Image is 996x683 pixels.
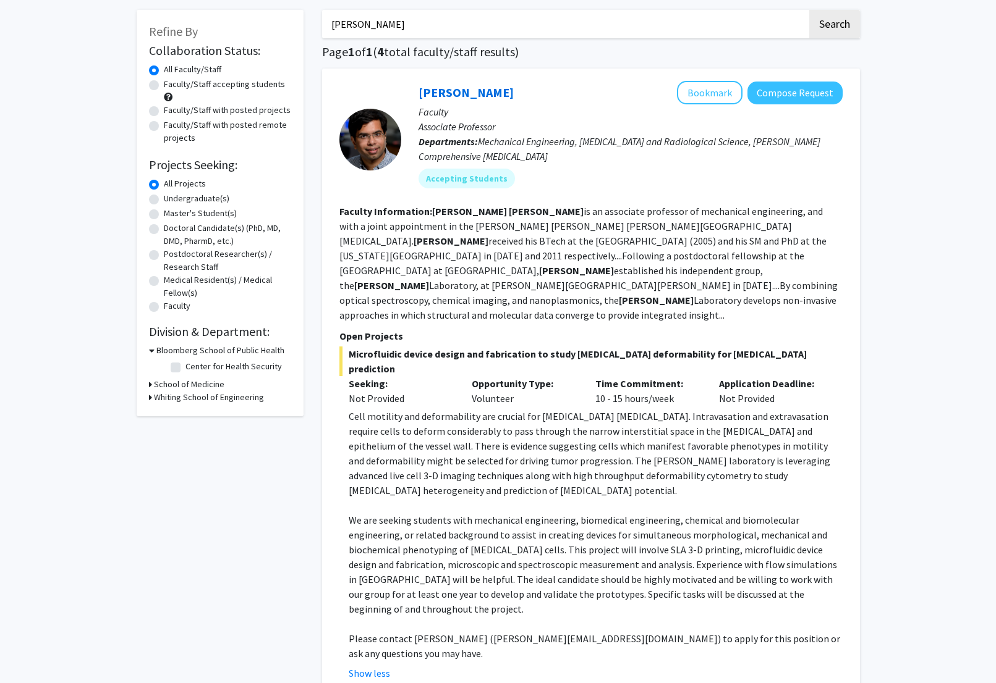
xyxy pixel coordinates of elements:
[462,376,586,406] div: Volunteer
[164,222,291,248] label: Doctoral Candidate(s) (PhD, MD, DMD, PharmD, etc.)
[164,177,206,190] label: All Projects
[747,82,843,104] button: Compose Request to Ishan Barman
[677,81,743,104] button: Add Ishan Barman to Bookmarks
[9,627,53,674] iframe: Chat
[419,169,515,188] mat-chip: Accepting Students
[586,376,710,406] div: 10 - 15 hours/week
[149,157,291,172] h2: Projects Seeking:
[339,346,843,376] span: Microfluidic device design and fabrication to study [MEDICAL_DATA] deformability for [MEDICAL_DAT...
[419,85,514,100] a: [PERSON_NAME]
[164,300,190,312] label: Faculty
[419,119,843,134] p: Associate Professor
[472,376,577,391] p: Opportunity Type:
[164,104,291,117] label: Faculty/Staff with posted projects
[156,344,284,357] h3: Bloomberg School of Public Health
[619,294,694,306] b: [PERSON_NAME]
[509,205,584,217] b: [PERSON_NAME]
[595,376,700,391] p: Time Commitment:
[354,279,429,291] b: [PERSON_NAME]
[419,135,478,148] b: Departments:
[377,44,384,59] span: 4
[149,23,198,39] span: Refine By
[432,205,507,217] b: [PERSON_NAME]
[349,409,843,498] p: Cell motility and deformability are crucial for [MEDICAL_DATA] [MEDICAL_DATA]. Intravasation and ...
[366,44,373,59] span: 1
[164,248,291,274] label: Postdoctoral Researcher(s) / Research Staff
[322,44,860,59] h1: Page of ( total faculty/staff results)
[149,324,291,339] h2: Division & Department:
[349,666,390,681] button: Show less
[185,360,282,373] label: Center for Health Security
[339,205,838,321] fg-read-more: is an associate professor of mechanical engineering, and with a joint appointment in the [PERSON_...
[164,207,237,220] label: Master's Student(s)
[164,274,291,300] label: Medical Resident(s) / Medical Fellow(s)
[414,235,488,247] b: [PERSON_NAME]
[349,376,454,391] p: Seeking:
[154,391,264,404] h3: Whiting School of Engineering
[164,63,221,76] label: All Faculty/Staff
[164,78,285,91] label: Faculty/Staff accepting students
[164,119,291,145] label: Faculty/Staff with posted remote projects
[349,391,454,406] div: Not Provided
[539,264,614,277] b: [PERSON_NAME]
[164,192,229,205] label: Undergraduate(s)
[348,44,355,59] span: 1
[339,205,432,217] b: Faculty Information:
[349,513,843,616] p: We are seeking students with mechanical engineering, biomedical engineering, chemical and biomole...
[322,10,807,38] input: Search Keywords
[710,376,833,406] div: Not Provided
[419,135,820,162] span: Mechanical Engineering, [MEDICAL_DATA] and Radiological Science, [PERSON_NAME] Comprehensive [MED...
[719,376,824,391] p: Application Deadline:
[809,10,860,38] button: Search
[349,631,843,661] p: Please contact [PERSON_NAME] ([PERSON_NAME][EMAIL_ADDRESS][DOMAIN_NAME]) to apply for this positi...
[154,378,224,391] h3: School of Medicine
[149,43,291,58] h2: Collaboration Status:
[339,329,843,343] p: Open Projects
[419,104,843,119] p: Faculty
